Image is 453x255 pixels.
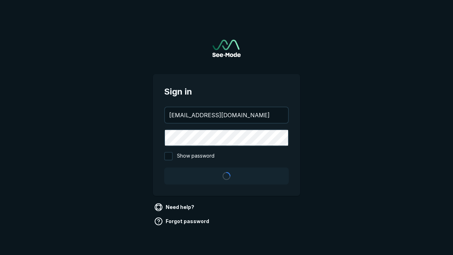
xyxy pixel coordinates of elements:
input: your@email.com [165,107,288,123]
span: Sign in [164,85,289,98]
a: Need help? [153,202,197,213]
a: Go to sign in [212,40,241,57]
span: Show password [177,152,214,160]
img: See-Mode Logo [212,40,241,57]
a: Forgot password [153,216,212,227]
